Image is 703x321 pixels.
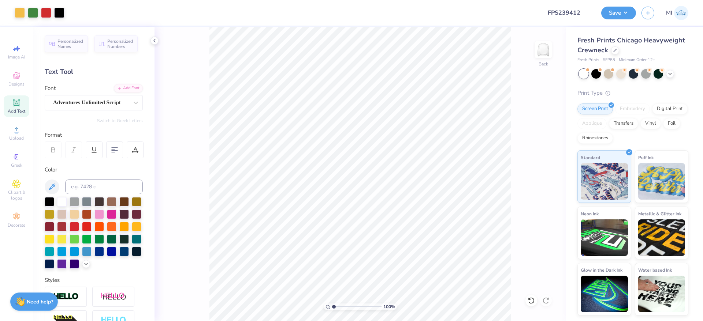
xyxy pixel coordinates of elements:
div: Styles [45,276,143,284]
img: Shadow [101,292,126,301]
span: Metallic & Glitter Ink [638,210,681,218]
div: Text Tool [45,67,143,77]
button: Switch to Greek Letters [97,118,143,124]
div: Embroidery [615,103,650,114]
span: Add Text [8,108,25,114]
input: e.g. 7428 c [65,180,143,194]
span: Designs [8,81,25,87]
span: Personalized Names [57,39,83,49]
span: Personalized Numbers [107,39,133,49]
div: Vinyl [640,118,661,129]
img: Metallic & Glitter Ink [638,219,685,256]
span: MI [666,9,672,17]
span: Clipart & logos [4,189,29,201]
span: Water based Ink [638,266,672,274]
span: Puff Ink [638,154,654,161]
div: Format [45,131,144,139]
div: Applique [577,118,607,129]
span: # FP88 [603,57,615,63]
img: Neon Ink [581,219,628,256]
div: Rhinestones [577,133,613,144]
img: Puff Ink [638,163,685,200]
a: MI [666,6,688,20]
div: Color [45,166,143,174]
div: Digital Print [652,103,688,114]
span: Image AI [8,54,25,60]
span: Glow in the Dark Ink [581,266,622,274]
div: Screen Print [577,103,613,114]
span: Decorate [8,222,25,228]
span: Minimum Order: 12 + [619,57,655,63]
img: Water based Ink [638,276,685,312]
div: Foil [663,118,680,129]
img: Back [536,42,551,57]
img: Standard [581,163,628,200]
span: Fresh Prints Chicago Heavyweight Crewneck [577,36,685,54]
div: Back [539,61,548,67]
div: Add Font [114,84,143,92]
label: Font [45,84,56,92]
span: Greek [11,162,22,168]
div: Print Type [577,89,688,97]
span: Fresh Prints [577,57,599,63]
img: Stroke [53,292,79,301]
img: Glow in the Dark Ink [581,276,628,312]
span: 100 % [383,303,395,310]
strong: Need help? [27,298,53,305]
img: Mark Isaac [674,6,688,20]
span: Upload [9,135,24,141]
input: Untitled Design [542,5,596,20]
span: Standard [581,154,600,161]
div: Transfers [609,118,638,129]
button: Save [601,7,636,19]
span: Neon Ink [581,210,599,218]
